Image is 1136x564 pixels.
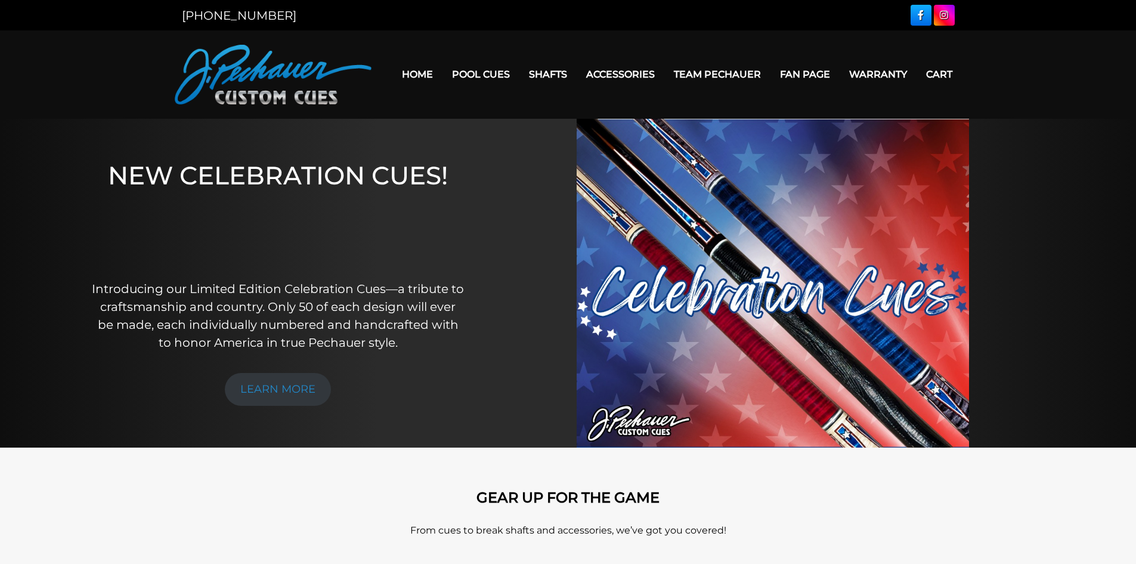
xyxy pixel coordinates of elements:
[664,59,770,90] a: Team Pechauer
[519,59,577,90] a: Shafts
[840,59,917,90] a: Warranty
[175,45,372,104] img: Pechauer Custom Cues
[442,59,519,90] a: Pool Cues
[91,161,465,264] h1: NEW CELEBRATION CUES!
[91,280,465,352] p: Introducing our Limited Edition Celebration Cues—a tribute to craftsmanship and country. Only 50 ...
[476,489,660,506] strong: GEAR UP FOR THE GAME
[577,59,664,90] a: Accessories
[182,8,296,23] a: [PHONE_NUMBER]
[225,373,331,406] a: LEARN MORE
[917,59,962,90] a: Cart
[228,523,908,538] p: From cues to break shafts and accessories, we’ve got you covered!
[392,59,442,90] a: Home
[770,59,840,90] a: Fan Page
